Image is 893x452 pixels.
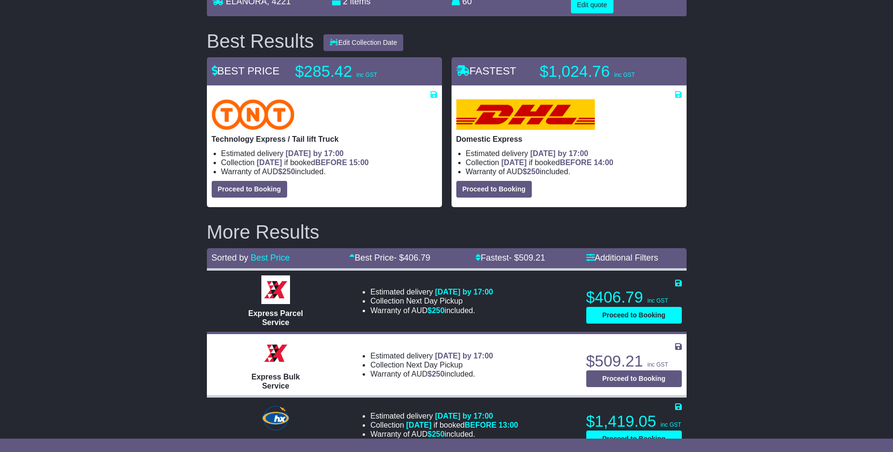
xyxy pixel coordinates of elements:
span: BEFORE [464,421,496,429]
span: 250 [432,306,445,315]
span: [DATE] [501,158,527,167]
li: Warranty of AUD included. [221,167,437,176]
img: DHL: Domestic Express [456,99,595,130]
span: [DATE] [257,158,282,167]
img: Border Express: Express Bulk Service [261,339,290,368]
button: Proceed to Booking [586,307,682,324]
p: $1,024.76 [540,62,659,81]
p: $285.42 [295,62,415,81]
span: inc GST [356,72,377,78]
li: Estimated delivery [221,149,437,158]
li: Estimated delivery [370,287,493,296]
li: Collection [370,420,518,430]
li: Warranty of AUD included. [370,369,493,378]
span: BEFORE [560,158,592,167]
li: Estimated delivery [466,149,682,158]
button: Proceed to Booking [586,431,682,447]
span: $ [278,168,295,176]
li: Warranty of AUD included. [370,306,493,315]
span: inc GST [647,361,668,368]
span: if booked [406,421,518,429]
span: 406.79 [404,253,430,263]
span: [DATE] by 17:00 [286,149,344,158]
span: 250 [282,168,295,176]
a: Best Price- $406.79 [349,253,430,263]
p: Domestic Express [456,135,682,144]
img: TNT Domestic: Technology Express / Tail lift Truck [212,99,295,130]
span: 13:00 [499,421,518,429]
a: Additional Filters [586,253,658,263]
span: Express Bulk Service [251,373,300,390]
span: 15:00 [349,158,369,167]
span: [DATE] by 17:00 [435,288,493,296]
span: 250 [432,430,445,438]
button: Proceed to Booking [212,181,287,198]
li: Warranty of AUD included. [466,167,682,176]
a: Fastest- $509.21 [475,253,545,263]
span: inc GST [660,421,681,428]
button: Proceed to Booking [456,181,532,198]
li: Collection [370,360,493,369]
span: Next Day Pickup [406,297,463,305]
span: inc GST [614,72,635,78]
span: $ [428,430,445,438]
li: Warranty of AUD included. [370,430,518,439]
span: if booked [501,158,613,167]
span: - $ [394,253,430,263]
div: Best Results [202,31,319,52]
span: Sorted by [212,253,248,263]
span: [DATE] by 17:00 [435,352,493,360]
span: 250 [527,168,540,176]
button: Proceed to Booking [586,370,682,387]
span: BEST PRICE [212,65,280,77]
span: [DATE] by 17:00 [530,149,589,158]
img: Border Express: Express Parcel Service [261,275,290,304]
span: Road Express [250,438,301,446]
h2: More Results [207,221,687,242]
p: $406.79 [586,288,682,307]
span: Next Day Pickup [406,361,463,369]
span: 14:00 [594,158,613,167]
li: Collection [221,158,437,167]
li: Estimated delivery [370,351,493,360]
span: [DATE] by 17:00 [435,412,493,420]
li: Collection [466,158,682,167]
button: Edit Collection Date [323,34,403,51]
img: Hunter Express: Road Express [260,404,291,432]
p: $509.21 [586,352,682,371]
li: Estimated delivery [370,411,518,420]
p: $1,419.05 [586,412,682,431]
span: inc GST [647,297,668,304]
span: Express Parcel Service [248,309,303,326]
a: Best Price [251,253,290,263]
span: [DATE] [406,421,431,429]
span: - $ [509,253,545,263]
span: FASTEST [456,65,516,77]
span: $ [523,168,540,176]
p: Technology Express / Tail lift Truck [212,135,437,144]
span: $ [428,370,445,378]
span: 250 [432,370,445,378]
span: $ [428,306,445,315]
li: Collection [370,296,493,305]
span: if booked [257,158,368,167]
span: 509.21 [519,253,545,263]
span: BEFORE [315,158,347,167]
